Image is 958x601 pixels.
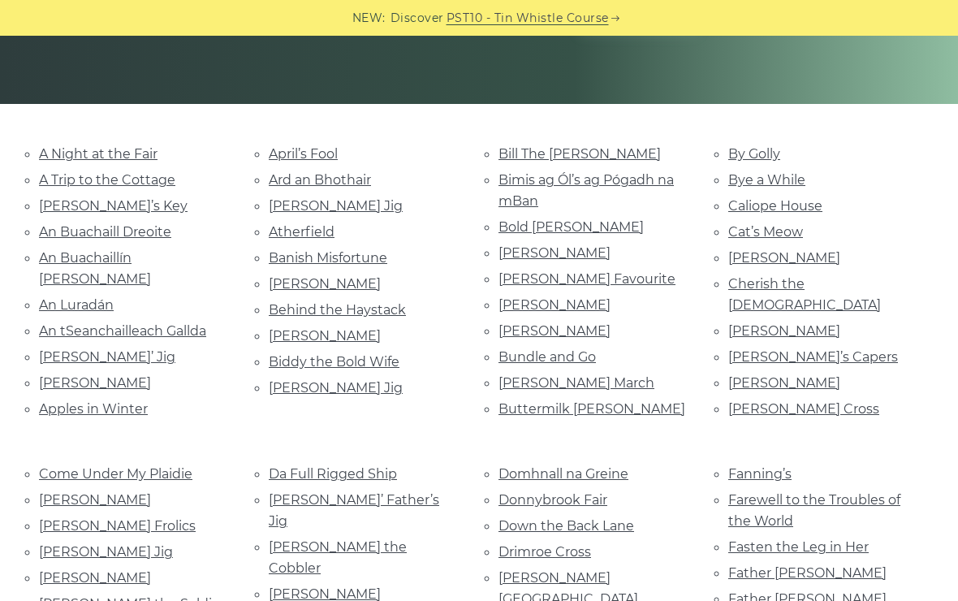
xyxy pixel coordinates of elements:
a: [PERSON_NAME] Cross [728,401,879,417]
a: An tSeanchailleach Gallda [39,323,206,339]
a: Farewell to the Troubles of the World [728,492,900,529]
a: [PERSON_NAME]’s Key [39,198,188,214]
a: Drimroe Cross [498,544,591,560]
a: Fanning’s [728,466,792,482]
a: [PERSON_NAME] March [498,375,654,391]
a: An Buachaill Dreoite [39,224,171,240]
a: Fasten the Leg in Her [728,539,869,555]
a: [PERSON_NAME] [39,492,151,508]
a: [PERSON_NAME] [728,323,840,339]
a: [PERSON_NAME] [728,250,840,266]
a: Banish Misfortune [269,250,387,266]
a: An Buachaillín [PERSON_NAME] [39,250,151,287]
a: [PERSON_NAME] [728,375,840,391]
a: [PERSON_NAME] [39,570,151,586]
a: Da Full Rigged Ship [269,466,397,482]
a: [PERSON_NAME] Jig [269,198,403,214]
a: By Golly [728,146,780,162]
a: Bold [PERSON_NAME] [498,219,644,235]
a: Domhnall na Greine [498,466,628,482]
span: NEW: [352,9,386,28]
a: Ard an Bhothair [269,172,371,188]
a: Bimis ag Ól’s ag Pógadh na mBan [498,172,674,209]
a: [PERSON_NAME] [269,276,381,292]
a: Down the Back Lane [498,518,634,534]
a: [PERSON_NAME] Jig [39,544,173,560]
a: [PERSON_NAME]’s Capers [728,349,898,365]
a: Biddy the Bold Wife [269,354,399,370]
a: Bill The [PERSON_NAME] [498,146,661,162]
a: Behind the Haystack [269,302,406,318]
a: Donnybrook Fair [498,492,607,508]
a: A Night at the Fair [39,146,158,162]
a: [PERSON_NAME] [498,245,611,261]
a: [PERSON_NAME] [498,323,611,339]
a: [PERSON_NAME] the Cobbler [269,539,407,576]
a: An Luradán [39,297,114,313]
span: Discover [391,9,444,28]
a: Bundle and Go [498,349,596,365]
a: Come Under My Plaidie [39,466,192,482]
a: Buttermilk [PERSON_NAME] [498,401,685,417]
a: Cherish the [DEMOGRAPHIC_DATA] [728,276,881,313]
a: [PERSON_NAME] Frolics [39,518,196,534]
a: Cat’s Meow [728,224,803,240]
a: [PERSON_NAME] [498,297,611,313]
a: Atherfield [269,224,334,240]
a: [PERSON_NAME] Favourite [498,271,675,287]
a: Bye a While [728,172,805,188]
a: PST10 - Tin Whistle Course [447,9,609,28]
a: [PERSON_NAME] Jig [269,380,403,396]
a: [PERSON_NAME] [269,328,381,344]
a: Father [PERSON_NAME] [728,565,887,581]
a: A Trip to the Cottage [39,172,175,188]
a: Apples in Winter [39,401,148,417]
a: [PERSON_NAME]’ Jig [39,349,175,365]
a: Caliope House [728,198,822,214]
a: April’s Fool [269,146,338,162]
a: [PERSON_NAME] [39,375,151,391]
a: [PERSON_NAME]’ Father’s Jig [269,492,439,529]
